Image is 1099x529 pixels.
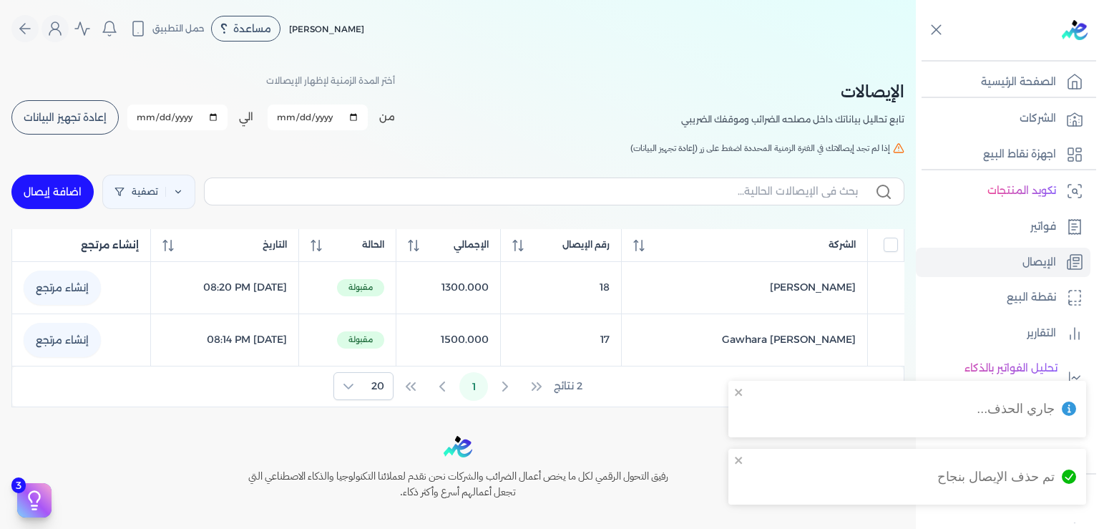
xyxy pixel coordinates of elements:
span: الإجمالي [454,238,489,251]
label: من [379,110,395,125]
button: حمل التطبيق [126,16,208,41]
span: الحالة [362,238,384,251]
a: تصفية [102,175,195,209]
p: تابع تحاليل بياناتك داخل مصلحه الضرائب وموقفك الضريبي [681,110,904,129]
label: الي [239,110,253,125]
h2: الإيصالات [681,79,904,105]
a: [PERSON_NAME] [633,280,856,295]
span: إعادة تجهيز البيانات [24,112,107,122]
a: فواتير [916,212,1090,242]
p: الشركات [1020,110,1056,128]
a: Gawhara [PERSON_NAME] [633,332,856,347]
p: نقطة البيع [1007,288,1056,307]
span: إنشاء مرتجع [81,238,139,253]
button: Page 1 [459,372,488,401]
span: 2 نتائج [554,379,582,394]
p: فواتير [1030,218,1056,236]
span: الشركة [829,238,856,251]
div: جاري الحذف... [977,399,1055,418]
a: نقطة البيع [916,283,1090,313]
span: مساعدة [233,24,271,34]
p: التقارير [1027,324,1056,343]
p: تحليل الفواتير بالذكاء الاصطناعي [923,359,1058,396]
p: اجهزة نقاط البيع [983,145,1056,164]
img: logo [1062,20,1088,40]
span: حمل التطبيق [152,22,205,35]
a: الإيصال [916,248,1090,278]
span: [PERSON_NAME] [770,280,856,295]
span: [PERSON_NAME] [289,24,364,34]
p: تكويد المنتجات [987,182,1056,200]
p: الصفحة الرئيسية [981,73,1056,92]
span: إذا لم تجد إيصالاتك في الفترة الزمنية المحددة اضغط على زر (إعادة تجهيز البيانات) [630,142,890,155]
a: الشركات [916,104,1090,134]
button: close [734,455,744,466]
input: بحث في الإيصالات الحالية... [216,184,858,199]
a: التقارير [916,319,1090,349]
button: 3 [17,483,52,518]
div: تم حذف الإيصال بنجاح [937,467,1055,486]
a: اجهزة نقاط البيع [916,140,1090,170]
p: أختر المدة الزمنية لإظهار الإيصالات [266,72,395,90]
span: رقم الإيصال [562,238,610,251]
a: اضافة إيصال [11,175,94,209]
span: Gawhara [PERSON_NAME] [722,332,856,347]
a: تكويد المنتجات [916,176,1090,206]
img: logo [444,436,472,458]
button: close [734,387,744,398]
a: الصفحة الرئيسية [916,67,1090,97]
button: إعادة تجهيز البيانات [11,100,119,135]
div: مساعدة [211,16,280,42]
span: Rows per page [363,373,393,399]
h6: رفيق التحول الرقمي لكل ما يخص أعمال الضرائب والشركات نحن نقدم لعملائنا التكنولوجيا والذكاء الاصطن... [218,469,698,500]
p: الإيصال [1022,253,1056,272]
a: إنشاء مرتجع [24,323,101,357]
span: 3 [11,477,26,493]
a: تحليل الفواتير بالذكاء الاصطناعي [916,354,1090,402]
span: التاريخ [263,238,287,251]
a: إنشاء مرتجع [24,271,101,305]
